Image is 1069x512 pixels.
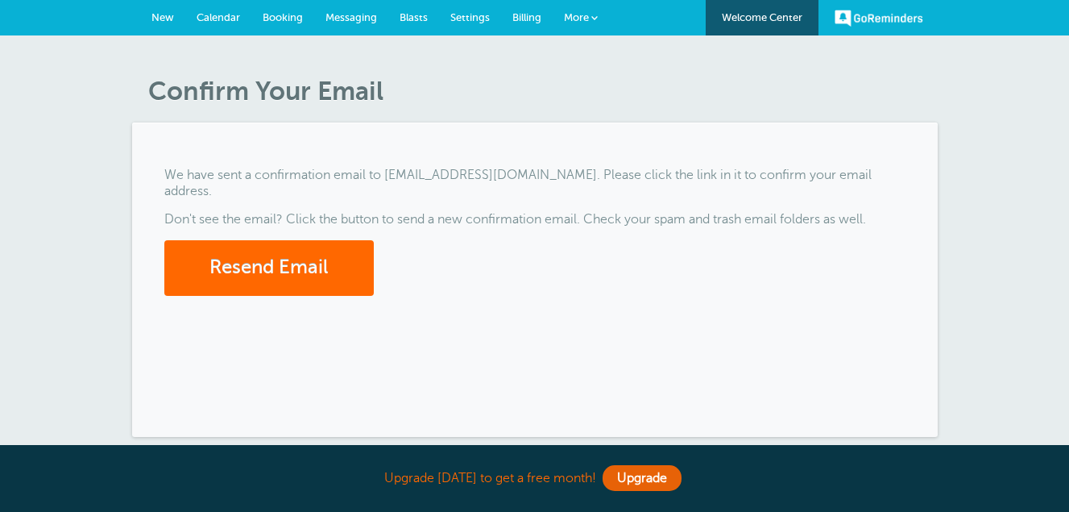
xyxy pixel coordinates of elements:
p: Don't see the email? Click the button to send a new confirmation email. Check your spam and trash... [164,212,905,227]
h1: Confirm Your Email [148,76,938,106]
span: Booking [263,11,303,23]
span: Blasts [400,11,428,23]
span: New [151,11,174,23]
button: Resend Email [164,240,374,296]
span: Billing [512,11,541,23]
span: More [564,11,589,23]
span: Calendar [197,11,240,23]
span: Messaging [325,11,377,23]
div: Upgrade [DATE] to get a free month! [132,461,938,496]
span: Settings [450,11,490,23]
p: We have sent a confirmation email to [EMAIL_ADDRESS][DOMAIN_NAME]. Please click the link in it to... [164,168,905,198]
a: Upgrade [603,465,682,491]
